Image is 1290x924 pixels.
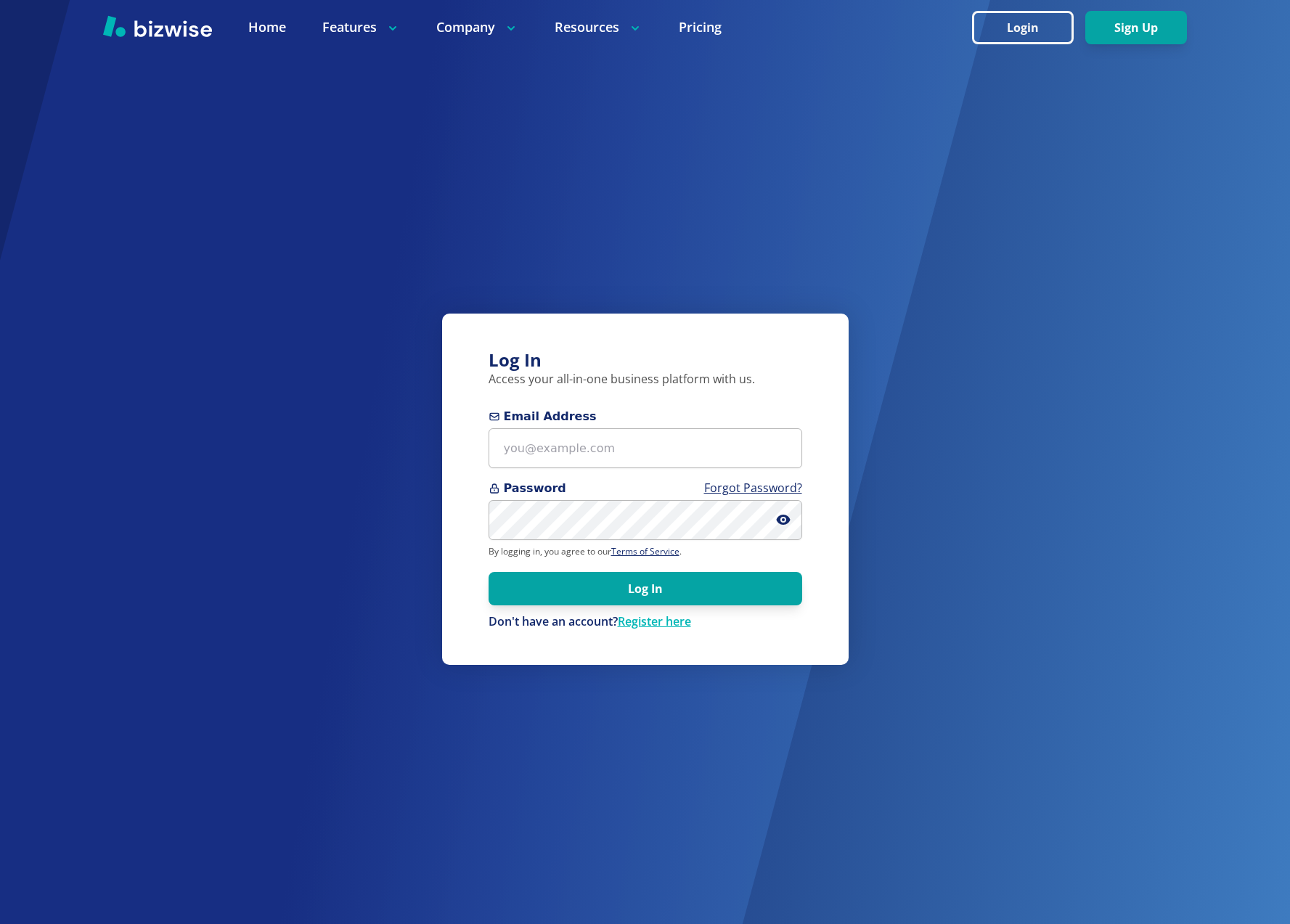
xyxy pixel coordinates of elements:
[1085,21,1187,35] a: Sign Up
[489,348,802,372] h3: Log In
[489,408,802,425] span: Email Address
[972,21,1085,35] a: Login
[704,480,802,496] a: Forgot Password?
[103,15,212,37] img: Bizwise Logo
[489,480,802,497] span: Password
[489,428,802,468] input: you@example.com
[611,545,679,557] a: Terms of Service
[322,18,400,36] p: Features
[436,18,518,36] p: Company
[489,546,802,557] p: By logging in, you agree to our .
[618,613,691,629] a: Register here
[1085,11,1187,44] button: Sign Up
[679,18,722,36] a: Pricing
[489,372,802,388] p: Access your all-in-one business platform with us.
[555,18,642,36] p: Resources
[248,18,286,36] a: Home
[489,614,802,630] p: Don't have an account?
[972,11,1074,44] button: Login
[489,614,802,630] div: Don't have an account?Register here
[489,572,802,605] button: Log In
